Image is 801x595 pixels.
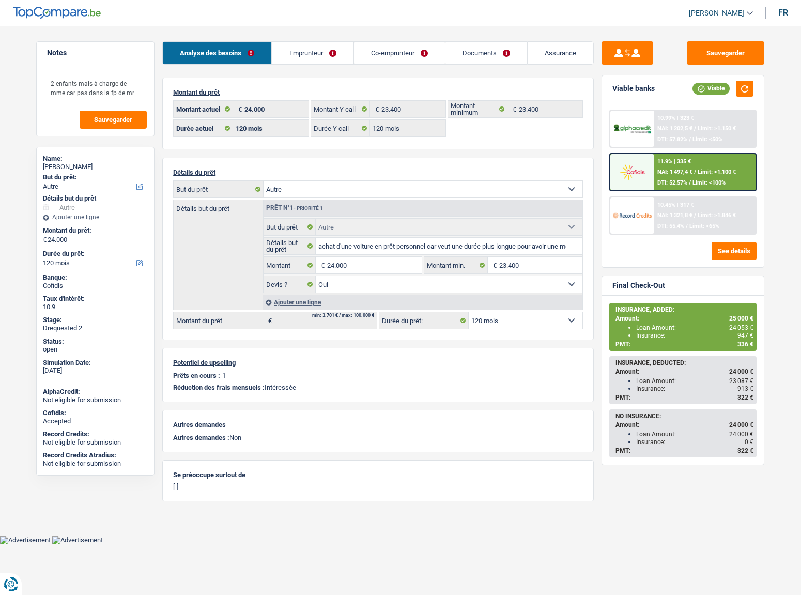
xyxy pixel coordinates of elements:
a: Emprunteur [272,42,353,64]
div: Viable [692,83,730,94]
div: Amount: [615,421,753,429]
span: 24 000 € [729,368,753,375]
p: Non [173,434,583,441]
label: Montant min. [424,257,487,273]
label: Détails but du prêt [174,200,263,212]
span: DTI: 57.82% [657,136,687,143]
div: Amount: [615,368,753,375]
div: Insurance: [636,332,753,339]
div: Record Credits Atradius: [43,451,148,460]
span: Limit: >1.100 € [698,169,736,175]
div: 10.45% | 317 € [657,202,694,208]
button: Sauvegarder [687,41,764,65]
div: INSURANCE, DEDUCTED: [615,359,753,367]
div: Ajouter une ligne [263,295,582,310]
div: Not eligible for submission [43,396,148,404]
div: Final Check-Out [612,281,665,290]
span: / [694,125,696,132]
span: Réduction des frais mensuels : [173,384,265,391]
span: Limit: <65% [689,223,719,230]
label: Montant Y call [311,101,371,117]
h5: Notes [47,49,144,57]
span: / [694,169,696,175]
div: Ajouter une ligne [43,213,148,221]
div: Insurance: [636,438,753,446]
div: Name: [43,155,148,163]
label: Durée du prêt: [43,250,146,258]
span: 24 000 € [729,431,753,438]
span: € [263,312,274,329]
a: [PERSON_NAME] [681,5,753,22]
label: But du prêt: [43,173,146,181]
span: / [689,179,691,186]
div: min: 3.701 € / max: 100.000 € [312,313,374,318]
p: 1 [222,372,226,379]
label: Montant du prêt: [43,226,146,235]
p: Montant du prêt [173,88,583,96]
a: Documents [445,42,527,64]
span: / [689,136,691,143]
div: Taux d'intérêt: [43,295,148,303]
span: DTI: 55.4% [657,223,684,230]
span: 24 000 € [729,421,753,429]
span: Limit: <50% [692,136,722,143]
span: € [507,101,519,117]
label: Montant actuel [174,101,233,117]
img: Cofidis [613,162,651,181]
label: Montant du prêt [174,312,263,329]
div: Not eligible for submission [43,460,148,468]
span: € [488,257,499,273]
div: [DATE] [43,367,148,375]
span: € [43,236,47,244]
div: AlphaCredit: [43,388,148,396]
p: Se préoccupe surtout de [173,471,583,479]
div: Not eligible for submission [43,438,148,447]
label: But du prêt [174,181,264,197]
div: Amount: [615,315,753,322]
span: Limit: <100% [692,179,726,186]
p: Autres demandes [173,421,583,429]
p: Potentiel de upselling [173,359,583,367]
img: TopCompare Logo [13,7,101,19]
span: / [694,212,696,219]
div: [PERSON_NAME] [43,163,148,171]
p: Détails du prêt [173,169,583,176]
div: 11.9% | 335 € [657,158,691,165]
span: 322 € [737,394,753,401]
div: 10.99% | 323 € [657,115,694,121]
label: But du prêt [264,219,316,235]
span: 336 € [737,341,753,348]
div: Prêt n°1 [264,205,326,211]
div: Drequested 2 [43,324,148,332]
span: NAI: 1 202,5 € [657,125,692,132]
p: Intéressée [173,384,583,391]
span: € [370,101,381,117]
label: Durée Y call [311,120,371,136]
span: Limit: >1.150 € [698,125,736,132]
div: Loan Amount: [636,324,753,331]
div: Insurance: [636,385,753,392]
label: Montant [264,257,316,273]
div: 10.9 [43,303,148,311]
span: 913 € [737,385,753,392]
span: Autres demandes : [173,434,229,441]
div: Loan Amount: [636,431,753,438]
span: 0 € [745,438,753,446]
div: Cofidis: [43,409,148,417]
div: fr [778,8,788,18]
span: € [316,257,327,273]
div: open [43,345,148,354]
div: Accepted [43,417,148,425]
span: 947 € [737,332,753,339]
span: 23 087 € [729,377,753,385]
label: Montant minimum [448,101,507,117]
div: Record Credits: [43,430,148,438]
button: See details [712,242,757,260]
a: Co-emprunteur [354,42,445,64]
label: Devis ? [264,276,316,293]
span: NAI: 1 321,8 € [657,212,692,219]
a: Assurance [528,42,593,64]
label: Durée du prêt: [379,312,469,329]
div: Viable banks [612,84,655,93]
span: DTI: 52.57% [657,179,687,186]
